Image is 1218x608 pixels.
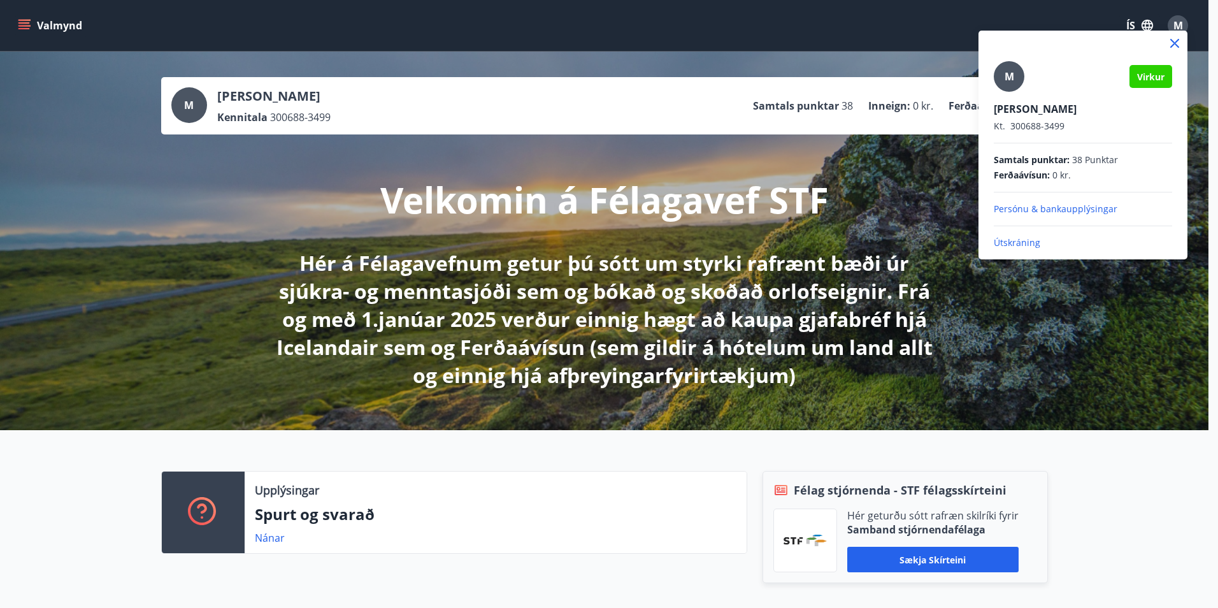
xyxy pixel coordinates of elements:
p: 300688-3499 [994,120,1172,133]
p: Persónu & bankaupplýsingar [994,203,1172,215]
span: Virkur [1137,71,1164,83]
p: Útskráning [994,236,1172,249]
span: Samtals punktar : [994,154,1070,166]
span: Kt. [994,120,1005,132]
span: 38 Punktar [1072,154,1118,166]
span: M [1005,69,1014,83]
span: Ferðaávísun : [994,169,1050,182]
span: 0 kr. [1052,169,1071,182]
p: [PERSON_NAME] [994,102,1172,116]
